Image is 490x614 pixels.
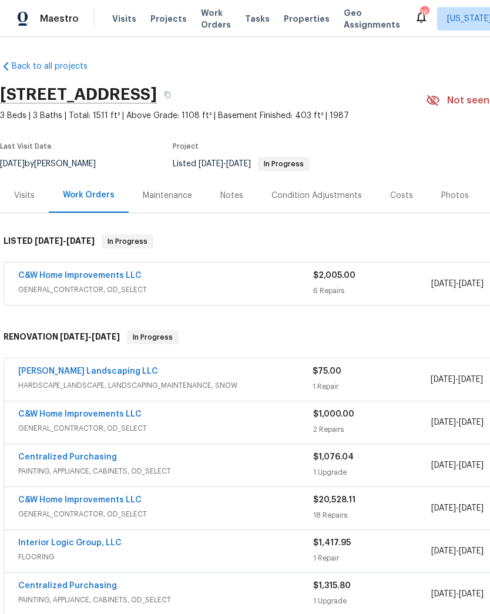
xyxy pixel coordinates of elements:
[201,7,231,31] span: Work Orders
[313,552,431,564] div: 1 Repair
[458,375,483,384] span: [DATE]
[35,237,95,245] span: -
[431,502,484,514] span: -
[431,417,484,428] span: -
[112,13,136,25] span: Visits
[313,496,355,504] span: $20,528.11
[103,236,152,247] span: In Progress
[18,410,142,418] a: C&W Home Improvements LLC
[18,367,158,375] a: [PERSON_NAME] Landscaping LLC
[173,160,310,168] span: Listed
[441,190,469,202] div: Photos
[14,190,35,202] div: Visits
[431,418,456,427] span: [DATE]
[35,237,63,245] span: [DATE]
[4,330,120,344] h6: RENOVATION
[431,374,483,385] span: -
[226,160,251,168] span: [DATE]
[313,410,354,418] span: $1,000.00
[390,190,413,202] div: Costs
[313,595,431,607] div: 1 Upgrade
[431,278,484,290] span: -
[66,237,95,245] span: [DATE]
[40,13,79,25] span: Maestro
[150,13,187,25] span: Projects
[63,189,115,201] div: Work Orders
[313,539,351,547] span: $1,417.95
[18,271,142,280] a: C&W Home Improvements LLC
[18,551,313,563] span: FLOORING
[313,381,430,392] div: 1 Repair
[18,453,117,461] a: Centralized Purchasing
[431,459,484,471] span: -
[313,467,431,478] div: 1 Upgrade
[313,285,431,297] div: 6 Repairs
[143,190,192,202] div: Maintenance
[431,504,456,512] span: [DATE]
[313,424,431,435] div: 2 Repairs
[157,84,178,105] button: Copy Address
[431,280,456,288] span: [DATE]
[245,15,270,23] span: Tasks
[18,594,313,606] span: PAINTING, APPLIANCE, CABINETS, OD_SELECT
[18,422,313,434] span: GENERAL_CONTRACTOR, OD_SELECT
[284,13,330,25] span: Properties
[18,496,142,504] a: C&W Home Improvements LLC
[459,590,484,598] span: [DATE]
[18,508,313,520] span: GENERAL_CONTRACTOR, OD_SELECT
[18,380,313,391] span: HARDSCAPE_LANDSCAPE, LANDSCAPING_MAINTENANCE, SNOW
[431,461,456,469] span: [DATE]
[4,234,95,249] h6: LISTED
[431,545,484,557] span: -
[459,504,484,512] span: [DATE]
[431,588,484,600] span: -
[60,333,120,341] span: -
[220,190,243,202] div: Notes
[313,509,431,521] div: 18 Repairs
[420,7,428,19] div: 16
[344,7,400,31] span: Geo Assignments
[459,418,484,427] span: [DATE]
[173,143,199,150] span: Project
[18,582,117,590] a: Centralized Purchasing
[128,331,177,343] span: In Progress
[313,582,351,590] span: $1,315.80
[60,333,88,341] span: [DATE]
[431,547,456,555] span: [DATE]
[271,190,362,202] div: Condition Adjustments
[459,280,484,288] span: [DATE]
[431,375,455,384] span: [DATE]
[199,160,223,168] span: [DATE]
[18,465,313,477] span: PAINTING, APPLIANCE, CABINETS, OD_SELECT
[313,271,355,280] span: $2,005.00
[259,160,308,167] span: In Progress
[459,547,484,555] span: [DATE]
[199,160,251,168] span: -
[18,284,313,296] span: GENERAL_CONTRACTOR, OD_SELECT
[313,367,341,375] span: $75.00
[431,590,456,598] span: [DATE]
[92,333,120,341] span: [DATE]
[18,539,122,547] a: Interior Logic Group, LLC
[459,461,484,469] span: [DATE]
[313,453,354,461] span: $1,076.04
